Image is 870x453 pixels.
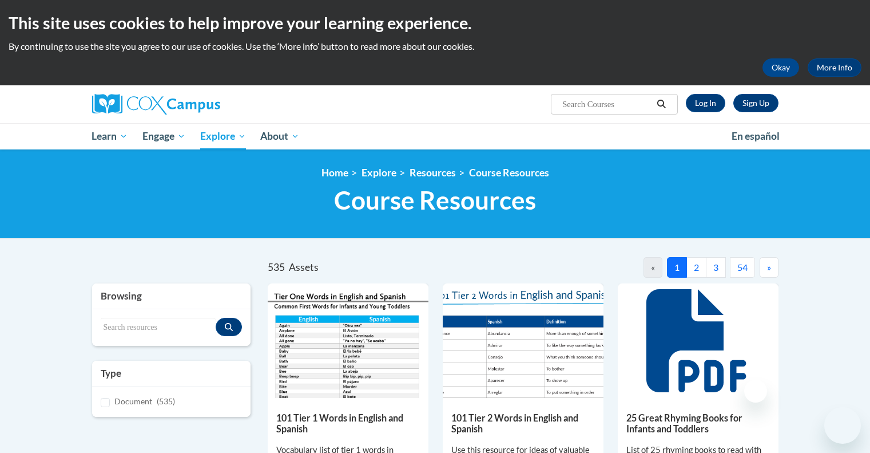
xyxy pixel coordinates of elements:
[523,257,778,278] nav: Pagination Navigation
[253,123,307,149] a: About
[667,257,687,278] button: 1
[114,396,152,406] span: Document
[762,58,799,77] button: Okay
[289,261,319,273] span: Assets
[733,94,778,112] a: Register
[724,124,787,148] a: En español
[9,11,861,34] h2: This site uses cookies to help improve your learning experience.
[75,123,796,149] div: Main menu
[824,407,861,444] iframe: Button to launch messaging window
[686,257,706,278] button: 2
[469,167,549,179] a: Course Resources
[101,289,243,303] h3: Browsing
[85,123,136,149] a: Learn
[706,257,726,278] button: 3
[744,380,767,403] iframe: Close message
[361,167,396,179] a: Explore
[451,412,595,435] h5: 101 Tier 2 Words in English and Spanish
[760,257,778,278] button: Next
[260,129,299,143] span: About
[142,129,185,143] span: Engage
[686,94,725,112] a: Log In
[276,412,420,435] h5: 101 Tier 1 Words in English and Spanish
[626,412,770,435] h5: 25 Great Rhyming Books for Infants and Toddlers
[9,40,861,53] p: By continuing to use the site you agree to our use of cookies. Use the ‘More info’ button to read...
[268,261,285,273] span: 535
[334,185,536,215] span: Course Resources
[732,130,780,142] span: En español
[268,283,428,398] img: d35314be-4b7e-462d-8f95-b17e3d3bb747.pdf
[321,167,348,179] a: Home
[135,123,193,149] a: Engage
[730,257,755,278] button: 54
[92,94,220,115] img: Cox Campus
[808,58,861,77] a: More Info
[443,283,603,398] img: 836e94b2-264a-47ae-9840-fb2574307f3b.pdf
[216,318,242,336] button: Search resources
[410,167,456,179] a: Resources
[92,94,309,115] a: Cox Campus
[92,129,128,143] span: Learn
[157,396,175,406] span: (535)
[101,318,216,337] input: Search resources
[561,97,653,111] input: Search Courses
[767,262,771,273] span: »
[101,367,243,380] h3: Type
[200,129,246,143] span: Explore
[193,123,253,149] a: Explore
[653,97,670,111] button: Search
